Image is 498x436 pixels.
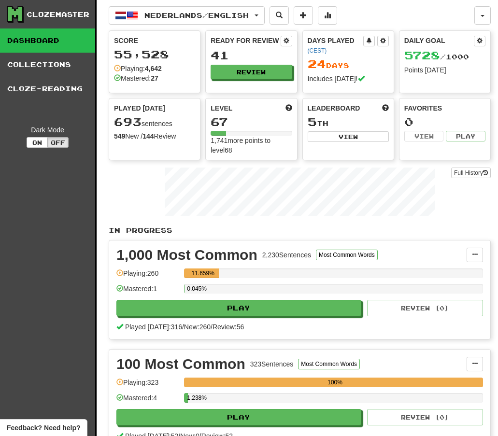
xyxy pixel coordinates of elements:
button: View [308,131,389,142]
div: Includes [DATE]! [308,74,389,84]
div: 323 Sentences [250,359,294,369]
button: Review (0) [367,300,483,316]
span: New: 260 [184,323,211,331]
div: Score [114,36,195,45]
span: This week in points, UTC [382,103,389,113]
button: View [404,131,444,141]
div: Playing: 323 [116,378,179,394]
span: / [182,323,184,331]
span: 24 [308,57,326,70]
div: Dark Mode [7,125,88,135]
strong: 4,642 [145,65,162,72]
strong: 27 [151,74,158,82]
div: 1,000 Most Common [116,248,257,262]
strong: 549 [114,132,125,140]
strong: 144 [142,132,154,140]
button: Most Common Words [298,359,360,369]
div: 100% [187,378,483,387]
span: 693 [114,115,142,128]
div: 55,528 [114,48,195,60]
button: Most Common Words [316,250,378,260]
div: 41 [211,49,292,61]
button: More stats [318,6,337,25]
span: 5 [308,115,317,128]
div: sentences [114,116,195,128]
button: Nederlands/English [109,6,265,25]
button: Review (0) [367,409,483,425]
div: Ready for Review [211,36,280,45]
span: 5728 [404,48,440,62]
div: 67 [211,116,292,128]
div: 1,741 more points to level 68 [211,136,292,155]
button: Review [211,65,292,79]
span: Score more points to level up [285,103,292,113]
button: Play [116,300,361,316]
div: Points [DATE] [404,65,485,75]
button: Add sentence to collection [294,6,313,25]
div: 100 Most Common [116,357,245,371]
div: 0 [404,116,485,128]
span: Level [211,103,232,113]
a: (CEST) [308,47,327,54]
div: Days Played [308,36,363,55]
div: Mastered: 1 [116,284,179,300]
span: Open feedback widget [7,423,80,433]
div: Playing: [114,64,162,73]
div: 2,230 Sentences [262,250,311,260]
div: Daily Goal [404,36,474,46]
span: / [211,323,213,331]
div: th [308,116,389,128]
div: Mastered: [114,73,158,83]
div: Favorites [404,103,485,113]
button: On [27,137,48,148]
p: In Progress [109,225,491,235]
span: / 1000 [404,53,469,61]
span: Leaderboard [308,103,360,113]
span: Played [DATE] [114,103,165,113]
div: Playing: 260 [116,268,179,284]
div: Day s [308,58,389,70]
button: Search sentences [270,6,289,25]
div: 11.659% [187,268,219,278]
span: Nederlands / English [144,11,249,19]
div: Clozemaster [27,10,89,19]
a: Full History [451,168,491,178]
div: Mastered: 4 [116,393,179,409]
button: Play [116,409,361,425]
span: Played [DATE]: 316 [125,323,182,331]
div: New / Review [114,131,195,141]
button: Play [446,131,485,141]
button: Off [47,137,69,148]
span: Review: 56 [213,323,244,331]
